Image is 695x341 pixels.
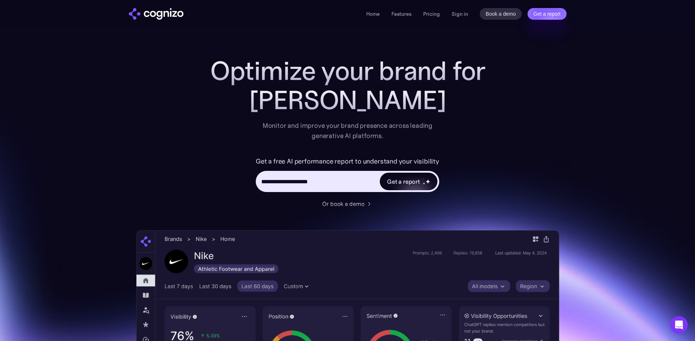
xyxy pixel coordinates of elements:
[366,11,380,17] a: Home
[202,56,494,85] h1: Optimize your brand for
[425,179,430,184] img: star
[670,316,688,334] div: Open Intercom Messenger
[322,199,364,208] div: Or book a demo
[452,9,468,18] a: Sign in
[391,11,412,17] a: Features
[422,179,424,180] img: star
[129,8,184,20] img: cognizo logo
[379,172,438,191] a: Get a reportstarstarstar
[129,8,184,20] a: home
[480,8,522,20] a: Book a demo
[422,182,425,185] img: star
[423,11,440,17] a: Pricing
[202,85,494,115] div: [PERSON_NAME]
[322,199,373,208] a: Or book a demo
[258,120,437,141] div: Monitor and improve your brand presence across leading generative AI platforms.
[256,156,439,196] form: Hero URL Input Form
[256,156,439,167] label: Get a free AI performance report to understand your visibility
[387,177,420,186] div: Get a report
[528,8,567,20] a: Get a report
